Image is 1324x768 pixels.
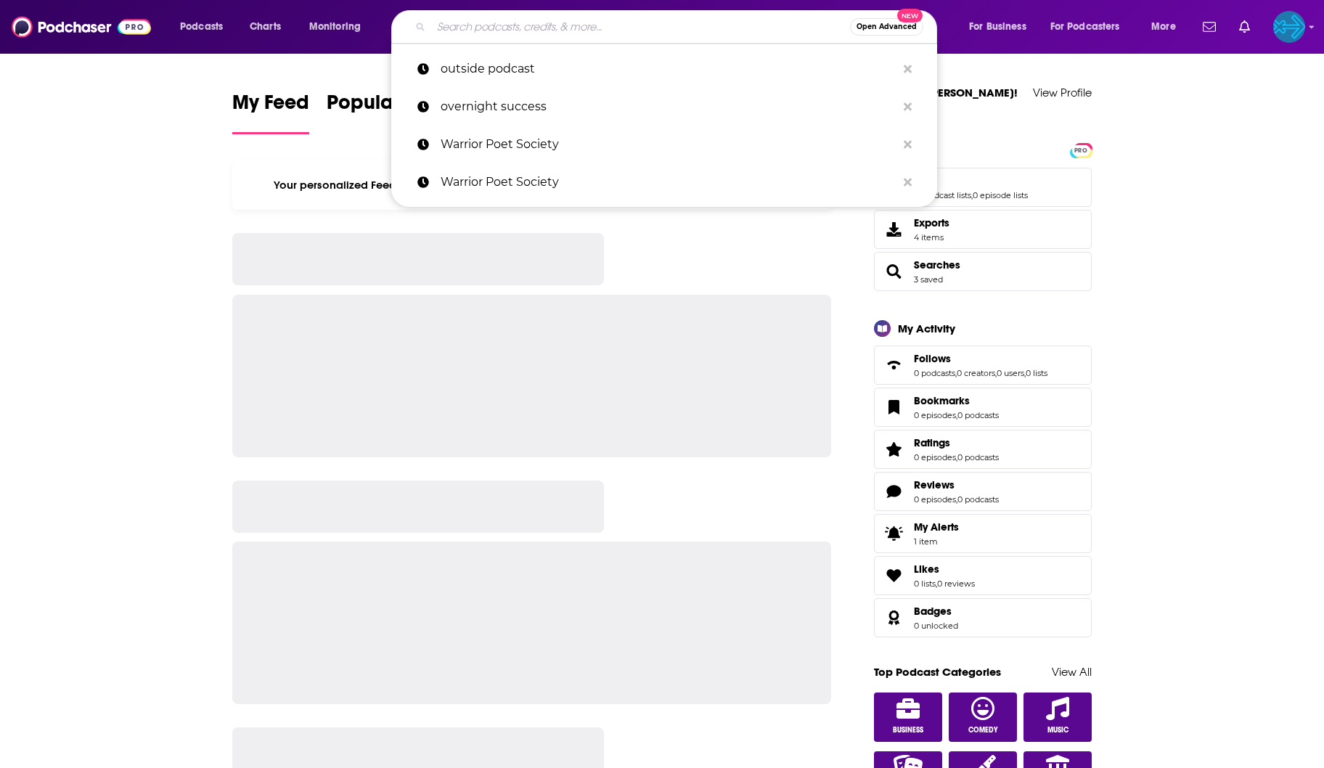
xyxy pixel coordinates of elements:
[914,368,955,378] a: 0 podcasts
[1141,15,1194,38] button: open menu
[1273,11,1305,43] span: Logged in as backbonemedia
[441,126,896,163] p: Warrior Poet Society
[391,88,937,126] a: overnight success
[391,163,937,201] a: Warrior Poet Society
[956,410,957,420] span: ,
[1197,15,1222,39] a: Show notifications dropdown
[1026,368,1047,378] a: 0 lists
[914,258,960,271] a: Searches
[898,322,955,335] div: My Activity
[441,50,896,88] p: outside podcast
[995,368,997,378] span: ,
[957,452,999,462] a: 0 podcasts
[879,261,908,282] a: Searches
[879,219,908,240] span: Exports
[240,15,290,38] a: Charts
[1024,368,1026,378] span: ,
[1041,15,1141,38] button: open menu
[914,563,975,576] a: Likes
[431,15,850,38] input: Search podcasts, credits, & more...
[957,494,999,504] a: 0 podcasts
[957,410,999,420] a: 0 podcasts
[391,50,937,88] a: outside podcast
[1033,86,1092,99] a: View Profile
[897,9,923,23] span: New
[299,15,380,38] button: open menu
[914,190,971,200] a: 19 podcast lists
[12,13,151,41] img: Podchaser - Follow, Share and Rate Podcasts
[327,90,450,134] a: Popular Feed
[914,216,949,229] span: Exports
[893,726,923,735] span: Business
[874,430,1092,469] span: Ratings
[956,452,957,462] span: ,
[997,368,1024,378] a: 0 users
[874,472,1092,511] span: Reviews
[914,452,956,462] a: 0 episodes
[441,88,896,126] p: overnight success
[956,494,957,504] span: ,
[968,726,998,735] span: Comedy
[874,210,1092,249] a: Exports
[937,579,975,589] a: 0 reviews
[949,693,1017,742] a: Comedy
[914,394,999,407] a: Bookmarks
[914,352,1047,365] a: Follows
[914,410,956,420] a: 0 episodes
[170,15,242,38] button: open menu
[391,126,937,163] a: Warrior Poet Society
[232,90,309,134] a: My Feed
[1273,11,1305,43] img: User Profile
[232,90,309,123] span: My Feed
[1023,693,1092,742] a: Music
[1151,17,1176,37] span: More
[879,397,908,417] a: Bookmarks
[914,605,958,618] a: Badges
[969,17,1026,37] span: For Business
[874,388,1092,427] span: Bookmarks
[1273,11,1305,43] button: Show profile menu
[874,252,1092,291] span: Searches
[914,394,970,407] span: Bookmarks
[879,523,908,544] span: My Alerts
[250,17,281,37] span: Charts
[959,15,1045,38] button: open menu
[874,346,1092,385] span: Follows
[914,436,999,449] a: Ratings
[879,565,908,586] a: Likes
[936,579,937,589] span: ,
[327,90,450,123] span: Popular Feed
[874,598,1092,637] span: Badges
[874,693,942,742] a: Business
[971,190,973,200] span: ,
[874,168,1092,207] span: Lists
[914,352,951,365] span: Follows
[232,160,831,210] div: Your personalized Feed is curated based on the Podcasts, Creators, Users, and Lists that you Follow.
[914,174,1028,187] a: Lists
[914,478,955,491] span: Reviews
[309,17,361,37] span: Monitoring
[957,368,995,378] a: 0 creators
[914,520,959,534] span: My Alerts
[1072,145,1090,156] span: PRO
[879,481,908,502] a: Reviews
[180,17,223,37] span: Podcasts
[914,436,950,449] span: Ratings
[914,536,959,547] span: 1 item
[850,18,923,36] button: Open AdvancedNew
[914,232,949,242] span: 4 items
[879,439,908,459] a: Ratings
[879,355,908,375] a: Follows
[874,556,1092,595] span: Likes
[914,621,958,631] a: 0 unlocked
[874,514,1092,553] a: My Alerts
[973,190,1028,200] a: 0 episode lists
[914,494,956,504] a: 0 episodes
[879,608,908,628] a: Badges
[874,86,1018,99] a: Welcome [PERSON_NAME]!
[857,23,917,30] span: Open Advanced
[1072,144,1090,155] a: PRO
